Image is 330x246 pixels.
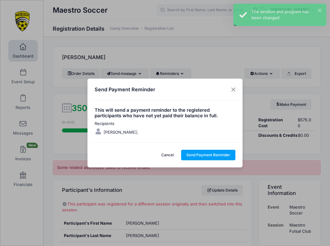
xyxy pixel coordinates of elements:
label: Recipients [95,121,118,127]
span: [PERSON_NAME]; [104,130,138,135]
button: × [318,9,321,12]
div: The session and program has been changed [252,9,321,21]
h5: This will send a payment reminder to the registered participants who have not yet paid their bala... [95,108,236,119]
h4: Send Payment Reminder [95,86,155,93]
button: Close [228,84,239,95]
button: Send Payment Reminder [181,150,236,160]
button: Cancel [156,150,179,160]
